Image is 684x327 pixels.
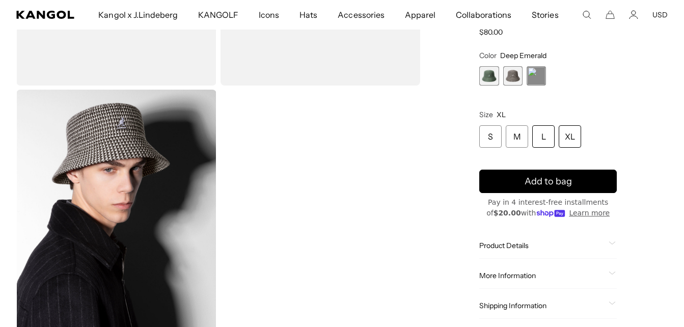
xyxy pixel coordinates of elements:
div: 3 of 3 [527,66,546,86]
div: M [506,126,528,148]
label: Black [503,66,523,86]
button: Cart [606,10,615,19]
div: 1 of 3 [479,66,499,86]
span: More Information [479,271,605,281]
span: $80.00 [479,28,503,37]
a: Kangol [16,11,75,19]
a: Account [629,10,638,19]
label: Hazy Indigo [527,66,546,86]
span: XL [497,111,506,120]
div: L [532,126,555,148]
span: Color [479,51,497,60]
div: XL [559,126,581,148]
span: Product Details [479,241,605,251]
button: Add to bag [479,170,617,194]
label: Deep Emerald [479,66,499,86]
summary: Search here [582,10,591,19]
span: Add to bag [525,175,572,188]
span: Size [479,111,493,120]
div: S [479,126,502,148]
span: Deep Emerald [500,51,546,60]
span: Shipping Information [479,302,605,311]
button: USD [652,10,668,19]
div: 2 of 3 [503,66,523,86]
